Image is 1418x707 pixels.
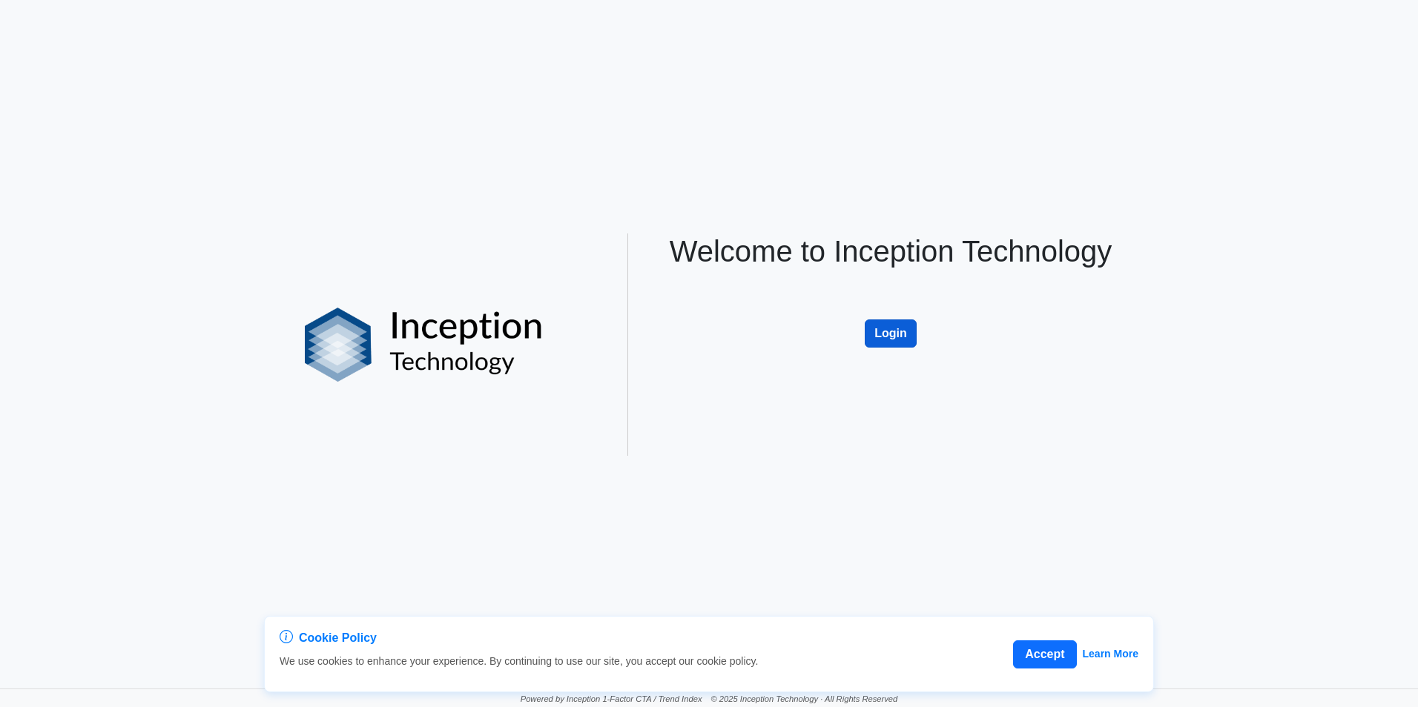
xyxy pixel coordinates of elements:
[305,308,543,382] img: logo%20black.png
[1083,646,1138,662] a: Learn More
[299,629,377,647] span: Cookie Policy
[280,654,758,669] p: We use cookies to enhance your experience. By continuing to use our site, you accept our cookie p...
[865,304,917,316] a: Login
[655,233,1127,269] h1: Welcome to Inception Technology
[865,319,917,348] button: Login
[1013,640,1076,668] button: Accept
